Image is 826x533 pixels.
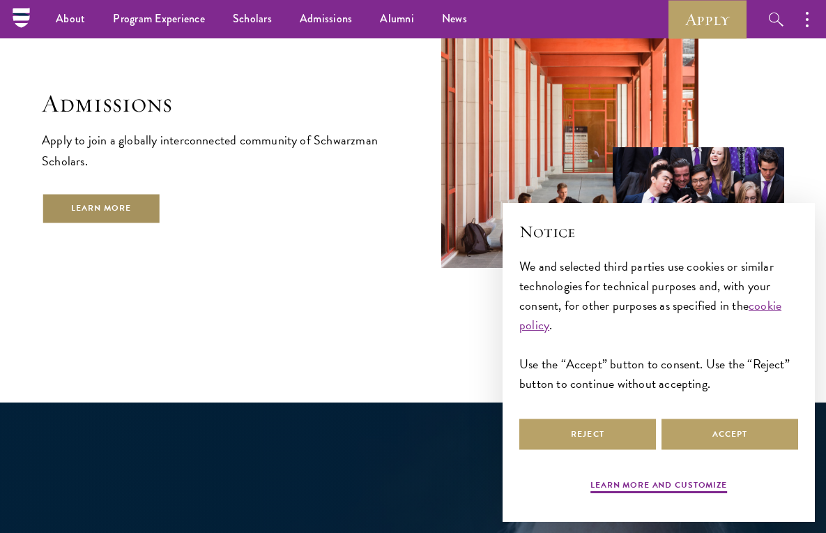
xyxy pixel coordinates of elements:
a: Learn More [42,193,161,224]
button: Learn more and customize [590,479,727,495]
button: Accept [661,419,798,450]
h2: Admissions [42,89,385,119]
div: We and selected third parties use cookies or similar technologies for technical purposes and, wit... [519,257,798,394]
button: Reject [519,419,656,450]
p: Apply to join a globally interconnected community of Schwarzman Scholars. [42,130,385,172]
h2: Notice [519,220,798,243]
a: cookie policy [519,296,781,334]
